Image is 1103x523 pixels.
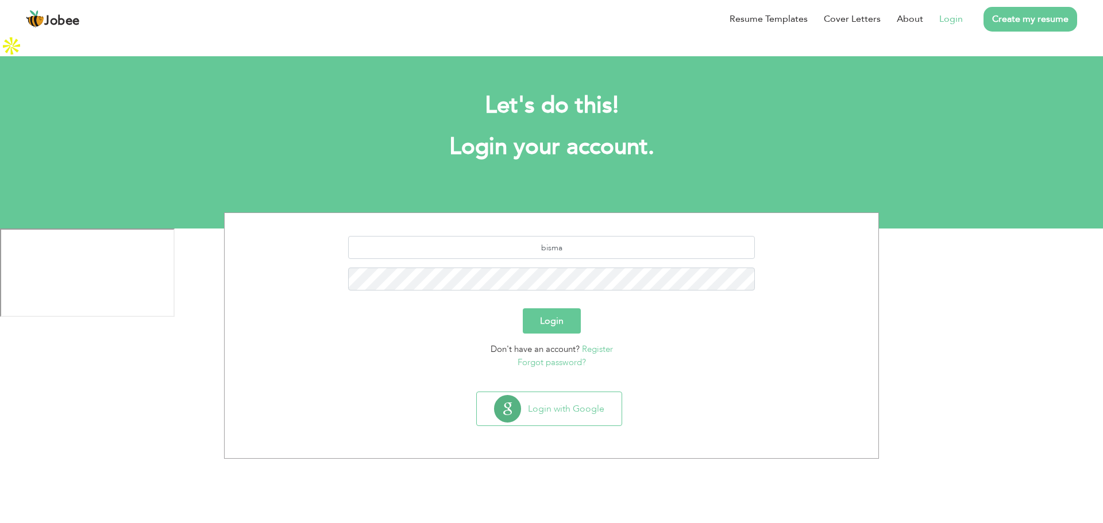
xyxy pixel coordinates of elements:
[26,10,80,28] a: Jobee
[44,15,80,28] span: Jobee
[984,7,1077,32] a: Create my resume
[518,357,586,368] a: Forgot password?
[582,343,613,355] a: Register
[477,392,622,425] button: Login with Google
[824,12,881,26] a: Cover Letters
[26,10,44,28] img: jobee.io
[241,91,862,121] h2: Let's do this!
[897,12,923,26] a: About
[730,12,808,26] a: Resume Templates
[491,343,580,355] span: Don't have an account?
[241,132,862,162] h1: Login your account.
[348,236,755,259] input: Email
[523,308,581,334] button: Login
[939,12,963,26] a: Login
